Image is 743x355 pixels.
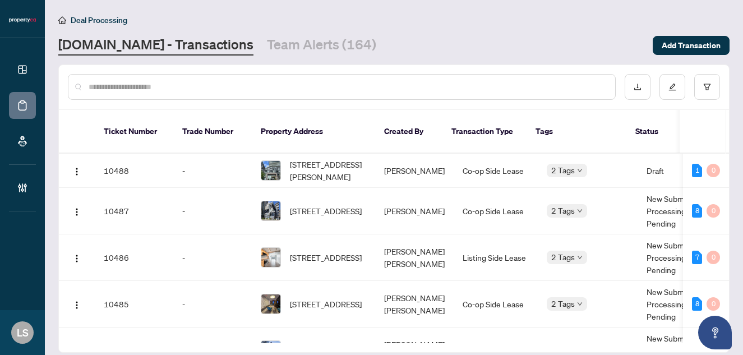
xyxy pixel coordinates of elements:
a: [DOMAIN_NAME] - Transactions [58,35,253,56]
div: 0 [707,297,720,311]
span: 2 Tags [551,297,575,310]
td: New Submission - Processing Pending [638,281,722,328]
th: Property Address [252,110,375,154]
td: - [173,188,252,234]
div: 0 [707,251,720,264]
span: filter [703,83,711,91]
td: 10486 [95,234,173,281]
img: thumbnail-img [261,161,280,180]
button: Logo [68,202,86,220]
td: - [173,281,252,328]
span: [STREET_ADDRESS] [290,298,362,310]
th: Transaction Type [442,110,527,154]
span: home [58,16,66,24]
td: - [173,154,252,188]
img: logo [9,17,36,24]
button: download [625,74,650,100]
span: 2 Tags [551,164,575,177]
span: down [577,208,583,214]
button: filter [694,74,720,100]
div: 0 [707,204,720,218]
span: [PERSON_NAME] [PERSON_NAME] [384,246,445,269]
span: down [577,255,583,260]
td: Co-op Side Lease [454,188,538,234]
td: Co-op Side Lease [454,154,538,188]
td: 10485 [95,281,173,328]
button: Logo [68,295,86,313]
span: LS [17,325,29,340]
td: Co-op Side Lease [454,281,538,328]
th: Ticket Number [95,110,173,154]
span: [PERSON_NAME] [PERSON_NAME] [384,293,445,315]
td: 10487 [95,188,173,234]
div: 8 [692,204,702,218]
th: Tags [527,110,626,154]
div: 7 [692,251,702,264]
div: 0 [707,164,720,177]
span: [STREET_ADDRESS] [290,205,362,217]
div: 1 [692,164,702,177]
img: Logo [72,167,81,176]
button: Add Transaction [653,36,730,55]
img: Logo [72,208,81,216]
img: thumbnail-img [261,248,280,267]
span: [PERSON_NAME] [384,165,445,176]
td: New Submission - Processing Pending [638,188,722,234]
span: [PERSON_NAME] [384,206,445,216]
img: thumbnail-img [261,201,280,220]
th: Created By [375,110,442,154]
span: Add Transaction [662,36,721,54]
div: 8 [692,297,702,311]
span: 2 Tags [551,204,575,217]
img: Logo [72,301,81,310]
a: Team Alerts (164) [267,35,376,56]
span: [STREET_ADDRESS] [290,251,362,264]
td: Draft [638,154,722,188]
td: New Submission - Processing Pending [638,234,722,281]
span: 2 Tags [551,251,575,264]
span: edit [668,83,676,91]
img: thumbnail-img [261,294,280,313]
td: 10488 [95,154,173,188]
th: Trade Number [173,110,252,154]
th: Status [626,110,710,154]
span: down [577,301,583,307]
button: Logo [68,248,86,266]
span: download [634,83,642,91]
td: - [173,234,252,281]
td: Listing Side Lease [454,234,538,281]
button: Open asap [698,316,732,349]
img: Logo [72,254,81,263]
span: down [577,168,583,173]
button: Logo [68,162,86,179]
span: Deal Processing [71,15,127,25]
button: edit [659,74,685,100]
span: [STREET_ADDRESS][PERSON_NAME] [290,158,366,183]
